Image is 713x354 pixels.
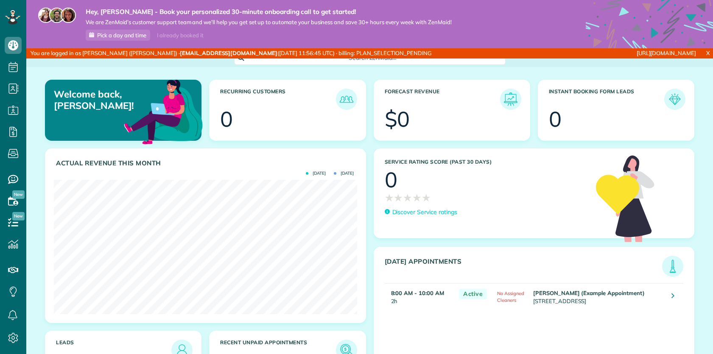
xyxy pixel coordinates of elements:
[385,159,587,165] h3: Service Rating score (past 30 days)
[403,190,412,205] span: ★
[664,258,681,275] img: icon_todays_appointments-901f7ab196bb0bea1936b74009e4eb5ffbc2d2711fa7634e0d609ed5ef32b18b.png
[38,8,53,23] img: maria-72a9807cf96188c08ef61303f053569d2e2a8a1cde33d635c8a3ac13582a053d.jpg
[703,48,713,58] a: X
[49,8,64,23] img: jorge-587dff0eeaa6aab1f244e6dc62b8924c3b6ad411094392a53c71c6c4a576187d.jpg
[334,171,354,176] span: [DATE]
[549,89,664,110] h3: Instant Booking Form Leads
[12,212,25,220] span: New
[86,19,452,26] span: We are ZenMaid’s customer support team and we’ll help you get set up to automate your business an...
[385,169,397,190] div: 0
[220,89,336,110] h3: Recurring Customers
[220,109,233,130] div: 0
[306,171,326,176] span: [DATE]
[385,190,394,205] span: ★
[422,190,431,205] span: ★
[86,8,452,16] strong: Hey, [PERSON_NAME] - Book your personalized 30-minute onboarding call to get started!
[533,290,645,296] strong: [PERSON_NAME] (Example Appointment)
[502,91,519,108] img: icon_forecast_revenue-8c13a41c7ed35a8dcfafea3cbb826a0462acb37728057bba2d056411b612bbbe.png
[391,290,444,296] strong: 8:00 AM - 10:00 AM
[549,109,562,130] div: 0
[385,89,500,110] h3: Forecast Revenue
[666,91,683,108] img: icon_form_leads-04211a6a04a5b2264e4ee56bc0799ec3eb69b7e499cbb523a139df1d13a81ae0.png
[637,50,696,56] a: [URL][DOMAIN_NAME]
[385,284,455,310] td: 2h
[392,208,457,217] p: Discover Service ratings
[385,208,457,217] a: Discover Service ratings
[338,91,355,108] img: icon_recurring_customers-cf858462ba22bcd05b5a5880d41d6543d210077de5bb9ebc9590e49fd87d84ed.png
[152,30,208,41] div: I already booked it
[180,50,277,56] strong: [EMAIL_ADDRESS][DOMAIN_NAME]
[97,32,146,39] span: Pick a day and time
[394,190,403,205] span: ★
[385,258,663,277] h3: [DATE] Appointments
[459,289,487,299] span: Active
[86,30,150,41] a: Pick a day and time
[122,70,204,152] img: dashboard_welcome-42a62b7d889689a78055ac9021e634bf52bae3f8056760290aed330b23ab8690.png
[56,159,357,167] h3: Actual Revenue this month
[497,290,524,303] span: No Assigned Cleaners
[385,109,410,130] div: $0
[54,89,151,111] p: Welcome back, [PERSON_NAME]!
[412,190,422,205] span: ★
[26,48,474,59] div: You are logged in as [PERSON_NAME] ([PERSON_NAME]) · ([DATE] 11:56:45 UTC) · billing: PLAN_SELECT...
[12,190,25,199] span: New
[61,8,76,23] img: michelle-19f622bdf1676172e81f8f8fba1fb50e276960ebfe0243fe18214015130c80e4.jpg
[531,284,665,310] td: [STREET_ADDRESS]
